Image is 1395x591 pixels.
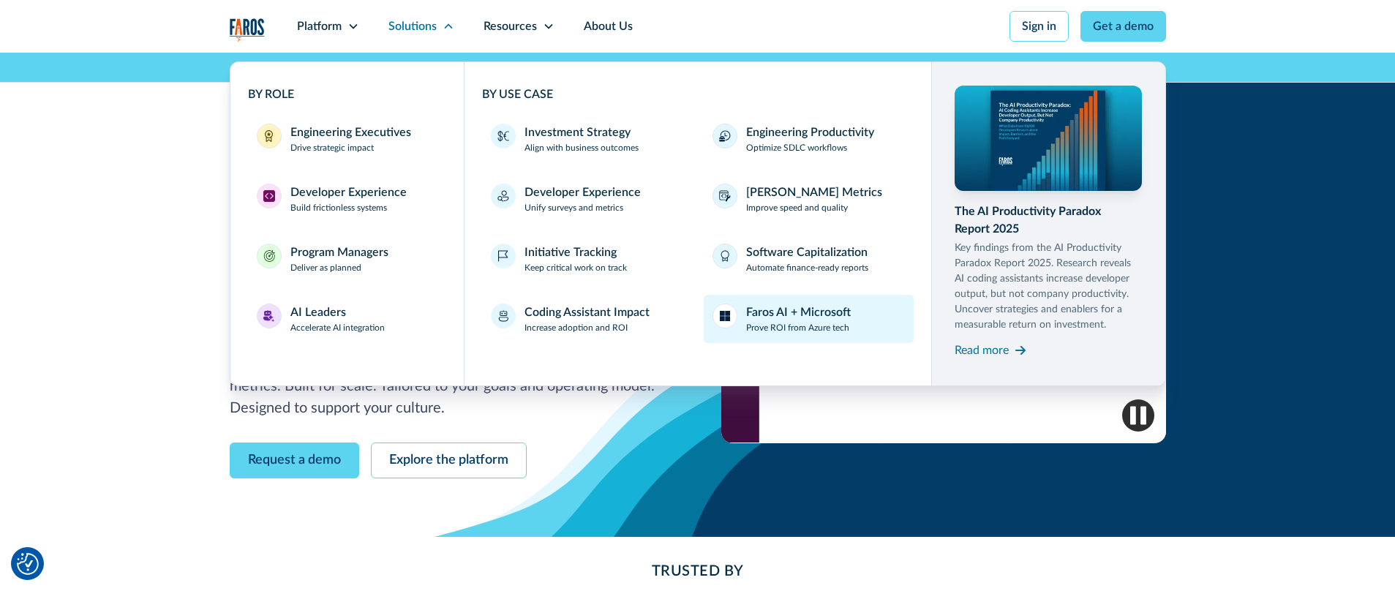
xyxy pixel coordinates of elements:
div: BY ROLE [248,86,447,103]
div: Engineering Executives [290,124,411,141]
a: Faros AI + MicrosoftProve ROI from Azure tech [704,295,914,343]
div: Engineering Productivity [746,124,874,141]
div: Resources [484,18,537,35]
a: Engineering ProductivityOptimize SDLC workflows [704,115,914,163]
p: Increase adoption and ROI [524,321,628,334]
img: Logo of the analytics and reporting company Faros. [230,18,265,41]
div: Read more [955,342,1009,359]
p: Keep critical work on track [524,261,627,274]
p: Build frictionless systems [290,201,387,214]
div: The AI Productivity Paradox Report 2025 [955,203,1142,238]
div: Platform [297,18,342,35]
div: Solutions [388,18,437,35]
a: [PERSON_NAME] MetricsImprove speed and quality [704,175,914,223]
a: Explore the platform [371,443,527,478]
p: Improve speed and quality [746,201,848,214]
h2: Trusted By [347,560,1049,582]
a: The AI Productivity Paradox Report 2025Key findings from the AI Productivity Paradox Report 2025.... [955,86,1142,362]
img: Program Managers [263,250,275,262]
a: Coding Assistant ImpactIncrease adoption and ROI [482,295,692,343]
a: home [230,18,265,41]
div: BY USE CASE [482,86,914,103]
a: Developer ExperienceUnify surveys and metrics [482,175,692,223]
a: Request a demo [230,443,359,478]
p: Unify surveys and metrics [524,201,623,214]
div: [PERSON_NAME] Metrics [746,184,882,201]
div: Software Capitalization [746,244,868,261]
div: Developer Experience [290,184,407,201]
a: Sign in [1009,11,1069,42]
nav: Solutions [230,53,1166,386]
p: Automate finance-ready reports [746,261,868,274]
div: Program Managers [290,244,388,261]
a: Developer ExperienceDeveloper ExperienceBuild frictionless systems [248,175,447,223]
a: AI LeadersAI LeadersAccelerate AI integration [248,295,447,343]
div: Coding Assistant Impact [524,304,650,321]
img: Engineering Executives [263,130,275,142]
p: Drive strategic impact [290,141,374,154]
a: Initiative TrackingKeep critical work on track [482,235,692,283]
a: Investment StrategyAlign with business outcomes [482,115,692,163]
p: Align with business outcomes [524,141,639,154]
div: Faros AI + Microsoft [746,304,851,321]
a: Engineering ExecutivesEngineering ExecutivesDrive strategic impact [248,115,447,163]
a: Software CapitalizationAutomate finance-ready reports [704,235,914,283]
div: Developer Experience [524,184,641,201]
button: Cookie Settings [17,553,39,575]
p: Deliver as planned [290,261,361,274]
a: Get a demo [1080,11,1166,42]
p: Optimize SDLC workflows [746,141,847,154]
img: Pause video [1122,399,1154,432]
p: Prove ROI from Azure tech [746,321,849,334]
div: AI Leaders [290,304,346,321]
img: Revisit consent button [17,553,39,575]
a: Program ManagersProgram ManagersDeliver as planned [248,235,447,283]
div: Investment Strategy [524,124,631,141]
p: Key findings from the AI Productivity Paradox Report 2025. Research reveals AI coding assistants ... [955,241,1142,333]
img: AI Leaders [263,310,275,322]
img: Developer Experience [263,190,275,202]
p: Accelerate AI integration [290,321,385,334]
div: Initiative Tracking [524,244,617,261]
